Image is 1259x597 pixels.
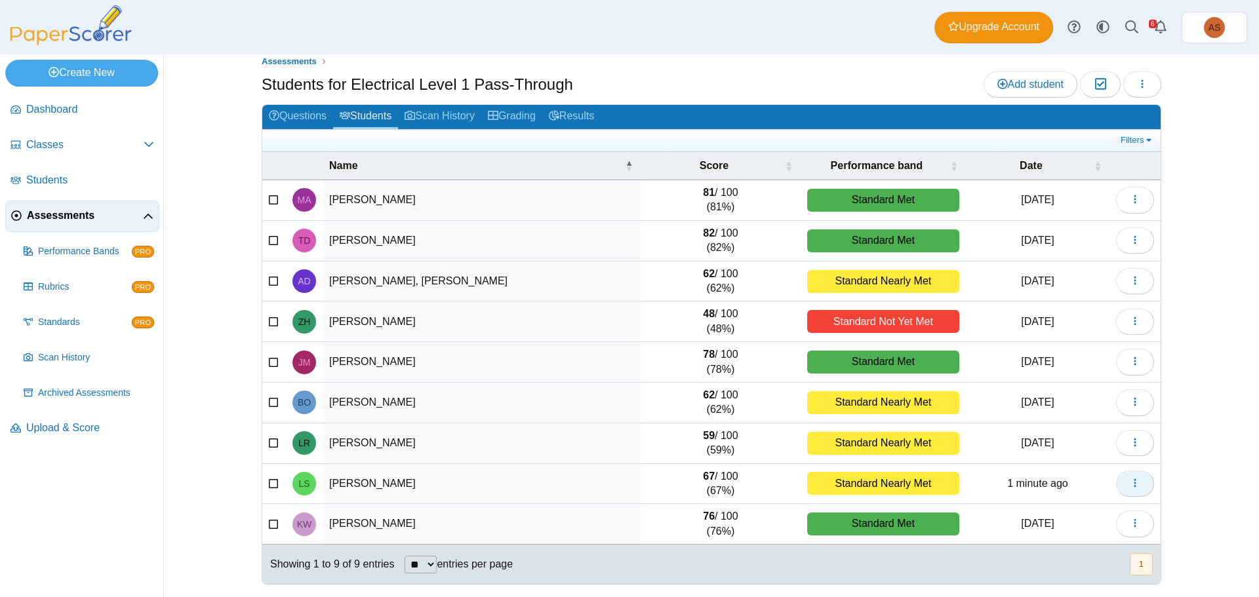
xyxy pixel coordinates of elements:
b: 62 [703,268,715,279]
b: 81 [703,187,715,198]
a: Results [542,105,601,129]
div: Standard Met [807,351,959,374]
td: [PERSON_NAME] [323,504,641,545]
td: [PERSON_NAME] [323,464,641,505]
div: Standard Met [807,512,959,535]
a: Students [333,105,398,129]
a: Assessments [258,54,320,70]
time: Jul 29, 2025 at 9:41 AM [1021,356,1054,367]
span: Date : Activate to sort [1094,152,1102,180]
span: Performance band [831,160,923,171]
img: PaperScorer [5,5,136,45]
span: Students [26,173,154,187]
span: Andrea Sheaffer [1204,17,1225,38]
div: Standard Met [807,229,959,252]
span: Upgrade Account [948,20,1039,34]
span: Brady O'Brien [298,398,311,407]
a: Scan History [18,342,159,374]
label: entries per page [437,558,513,569]
span: Name [329,160,358,171]
time: Aug 8, 2025 at 8:31 AM [1021,275,1054,286]
a: Assessments [5,201,159,232]
span: Archived Assessments [38,387,154,400]
span: Scan History [38,351,154,364]
span: Luke Schrock [298,479,310,488]
a: Upload & Score [5,413,159,444]
span: Justin Murray [298,358,311,367]
td: / 100 (81%) [641,180,801,221]
span: Classes [26,138,144,152]
b: 59 [703,430,715,441]
div: Standard Nearly Met [807,391,959,414]
div: Standard Nearly Met [807,270,959,293]
td: [PERSON_NAME] [323,383,641,423]
span: Date [1020,160,1043,171]
nav: pagination [1129,553,1153,575]
span: PRO [132,317,154,328]
time: Jul 8, 2025 at 12:35 PM [1021,316,1054,327]
span: Andrea Sheaffer [1209,23,1221,32]
span: Zachary Hines [298,317,311,326]
span: Dashboard [26,102,154,117]
a: PaperScorer [5,36,136,47]
span: Kyle Washburne [297,520,312,529]
td: [PERSON_NAME] [323,342,641,383]
div: Standard Met [807,189,959,212]
a: Performance Bands PRO [18,236,159,267]
a: Add student [984,71,1077,98]
a: Dashboard [5,94,159,126]
span: Performance Bands [38,245,132,258]
a: Questions [262,105,333,129]
span: Mariah Anderson [298,195,311,204]
span: Taylor Dakin [298,236,311,245]
a: Grading [481,105,542,129]
a: Students [5,165,159,197]
td: / 100 (48%) [641,301,801,342]
span: Rubrics [38,280,132,294]
b: 62 [703,389,715,400]
span: Assessments [27,208,143,223]
span: Ayson Dennis [298,277,310,286]
span: Upload & Score [26,421,154,435]
a: Rubrics PRO [18,271,159,303]
td: / 100 (76%) [641,504,801,545]
td: [PERSON_NAME] [323,180,641,221]
td: [PERSON_NAME] [323,423,641,464]
b: 67 [703,471,715,482]
time: Jun 27, 2025 at 12:33 PM [1021,194,1054,205]
span: Score : Activate to sort [785,152,793,180]
span: PRO [132,281,154,293]
time: Jul 8, 2025 at 12:39 PM [1021,437,1054,448]
span: Score [700,160,729,171]
td: [PERSON_NAME] [323,301,641,342]
b: 82 [703,227,715,239]
div: Standard Not Yet Met [807,310,959,333]
td: / 100 (67%) [641,464,801,505]
td: / 100 (82%) [641,221,801,261]
a: Create New [5,60,158,86]
time: Jul 31, 2025 at 12:08 PM [1021,235,1054,246]
time: May 22, 2025 at 11:00 AM [1021,396,1054,408]
td: [PERSON_NAME], [PERSON_NAME] [323,261,641,302]
td: / 100 (62%) [641,383,801,423]
a: Filters [1117,134,1157,147]
a: Andrea Sheaffer [1182,12,1247,43]
a: Archived Assessments [18,377,159,409]
span: Add student [997,79,1064,90]
time: Aug 18, 2025 at 9:23 AM [1007,478,1068,489]
b: 78 [703,349,715,360]
a: Standards PRO [18,307,159,338]
div: Standard Nearly Met [807,472,959,495]
div: Standard Nearly Met [807,432,959,455]
a: Classes [5,130,159,161]
td: / 100 (62%) [641,261,801,302]
td: [PERSON_NAME] [323,221,641,261]
button: 1 [1130,553,1153,575]
a: Upgrade Account [934,12,1053,43]
span: Louis Rodriguez [298,438,310,448]
td: / 100 (78%) [641,342,801,383]
a: Scan History [398,105,481,129]
b: 76 [703,510,715,522]
time: Jul 8, 2025 at 12:19 PM [1021,518,1054,529]
span: Performance band : Activate to sort [950,152,958,180]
